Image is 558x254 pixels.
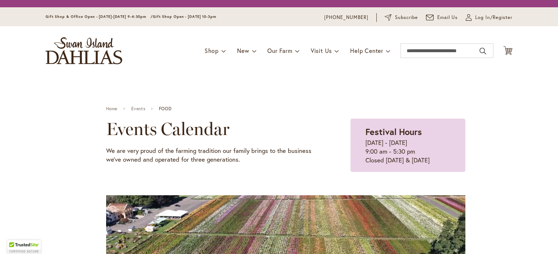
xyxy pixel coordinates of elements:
[7,240,41,254] div: TrustedSite Certified
[385,14,418,21] a: Subscribe
[267,47,292,54] span: Our Farm
[437,14,458,21] span: Email Us
[106,146,314,164] p: We are very proud of the farming tradition our family brings to the business we've owned and oper...
[480,45,486,57] button: Search
[106,106,117,111] a: Home
[46,14,153,19] span: Gift Shop & Office Open - [DATE]-[DATE] 9-4:30pm /
[365,138,450,165] p: [DATE] - [DATE] 9:00 am - 5:30 pm Closed [DATE] & [DATE]
[159,106,171,111] span: FOOD
[350,47,383,54] span: Help Center
[324,14,368,21] a: [PHONE_NUMBER]
[205,47,219,54] span: Shop
[46,37,122,64] a: store logo
[237,47,249,54] span: New
[311,47,332,54] span: Visit Us
[106,119,314,139] h2: Events Calendar
[131,106,146,111] a: Events
[475,14,512,21] span: Log In/Register
[153,14,216,19] span: Gift Shop Open - [DATE] 10-3pm
[365,126,422,138] strong: Festival Hours
[466,14,512,21] a: Log In/Register
[395,14,418,21] span: Subscribe
[426,14,458,21] a: Email Us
